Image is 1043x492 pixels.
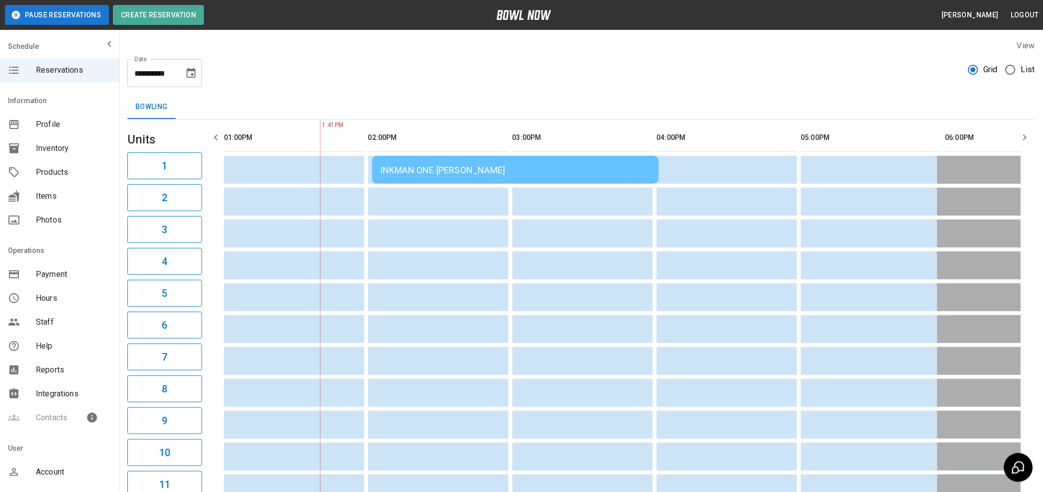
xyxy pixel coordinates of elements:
button: 3 [127,216,202,243]
label: View [1017,41,1035,50]
h6: 10 [159,445,170,461]
span: Hours [36,292,111,304]
span: Inventory [36,142,111,154]
span: Reservations [36,64,111,76]
h6: 1 [162,158,167,174]
span: Photos [36,214,111,226]
th: 01:00PM [224,123,364,152]
span: 1:41PM [320,121,322,130]
span: Help [36,340,111,352]
h6: 9 [162,413,167,429]
h6: 8 [162,381,167,397]
button: Logout [1007,6,1043,24]
h6: 5 [162,285,167,301]
img: logo [497,10,551,20]
h6: 3 [162,222,167,238]
span: Grid [984,64,998,76]
span: Account [36,466,111,478]
h6: 6 [162,317,167,333]
span: Payment [36,268,111,280]
span: Items [36,190,111,202]
span: Staff [36,316,111,328]
button: [PERSON_NAME] [938,6,1003,24]
button: Bowling [127,95,176,119]
h6: 4 [162,253,167,269]
h6: 2 [162,190,167,206]
button: 5 [127,280,202,307]
button: Choose date, selected date is Aug 19, 2025 [181,63,201,83]
span: Products [36,166,111,178]
h6: 7 [162,349,167,365]
span: Profile [36,119,111,130]
button: 4 [127,248,202,275]
button: Pause Reservations [5,5,109,25]
button: 2 [127,184,202,211]
button: 6 [127,312,202,339]
button: 7 [127,344,202,370]
button: 8 [127,375,202,402]
div: INKMAN ONE [PERSON_NAME] [380,165,651,175]
button: 1 [127,152,202,179]
span: Integrations [36,388,111,400]
div: inventory tabs [127,95,1035,119]
h5: Units [127,131,202,147]
span: List [1021,64,1035,76]
span: Reports [36,364,111,376]
button: 9 [127,407,202,434]
button: 10 [127,439,202,466]
button: Create Reservation [113,5,204,25]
